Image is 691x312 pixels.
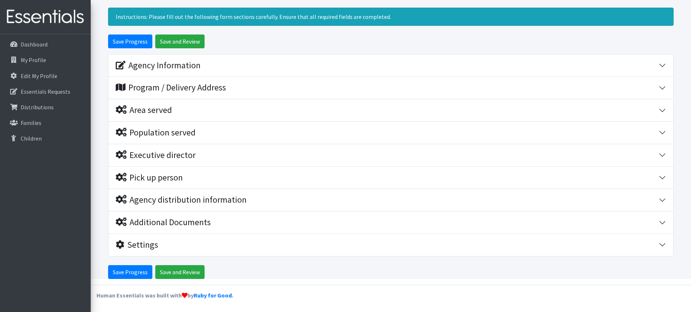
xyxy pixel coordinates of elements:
p: Essentials Requests [21,88,70,95]
input: Save and Review [155,35,205,48]
a: Children [3,131,88,146]
p: Dashboard [21,41,48,48]
a: Dashboard [3,37,88,52]
a: Essentials Requests [3,84,88,99]
a: My Profile [3,53,88,67]
img: HumanEssentials [3,5,88,29]
div: Population served [116,127,196,138]
button: Program / Delivery Address [108,77,673,99]
button: Settings [108,234,673,256]
button: Area served [108,99,673,121]
strong: Human Essentials was built with by . [96,292,233,299]
input: Save Progress [108,35,152,48]
button: Agency distribution information [108,189,673,211]
div: Instructions: Please fill out the following form sections carefully. Ensure that all required fie... [108,8,674,26]
p: Distributions [21,104,54,111]
button: Additional Documents [108,211,673,234]
button: Population served [108,122,673,144]
div: Program / Delivery Address [116,82,226,93]
div: Additional Documents [116,217,211,228]
p: Families [21,119,41,126]
div: Executive director [116,150,196,161]
input: Save Progress [108,265,152,279]
button: Executive director [108,144,673,166]
p: My Profile [21,56,46,64]
div: Settings [116,240,158,250]
div: Agency distribution information [116,195,247,205]
a: Ruby for Good [194,292,232,299]
button: Agency Information [108,54,673,77]
div: Pick up person [116,173,183,183]
p: Edit My Profile [21,72,57,80]
input: Save and Review [155,265,205,279]
a: Distributions [3,100,88,114]
div: Agency Information [116,60,201,71]
button: Pick up person [108,167,673,189]
div: Area served [116,105,172,116]
a: Families [3,116,88,130]
p: Children [21,135,42,142]
a: Edit My Profile [3,69,88,83]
